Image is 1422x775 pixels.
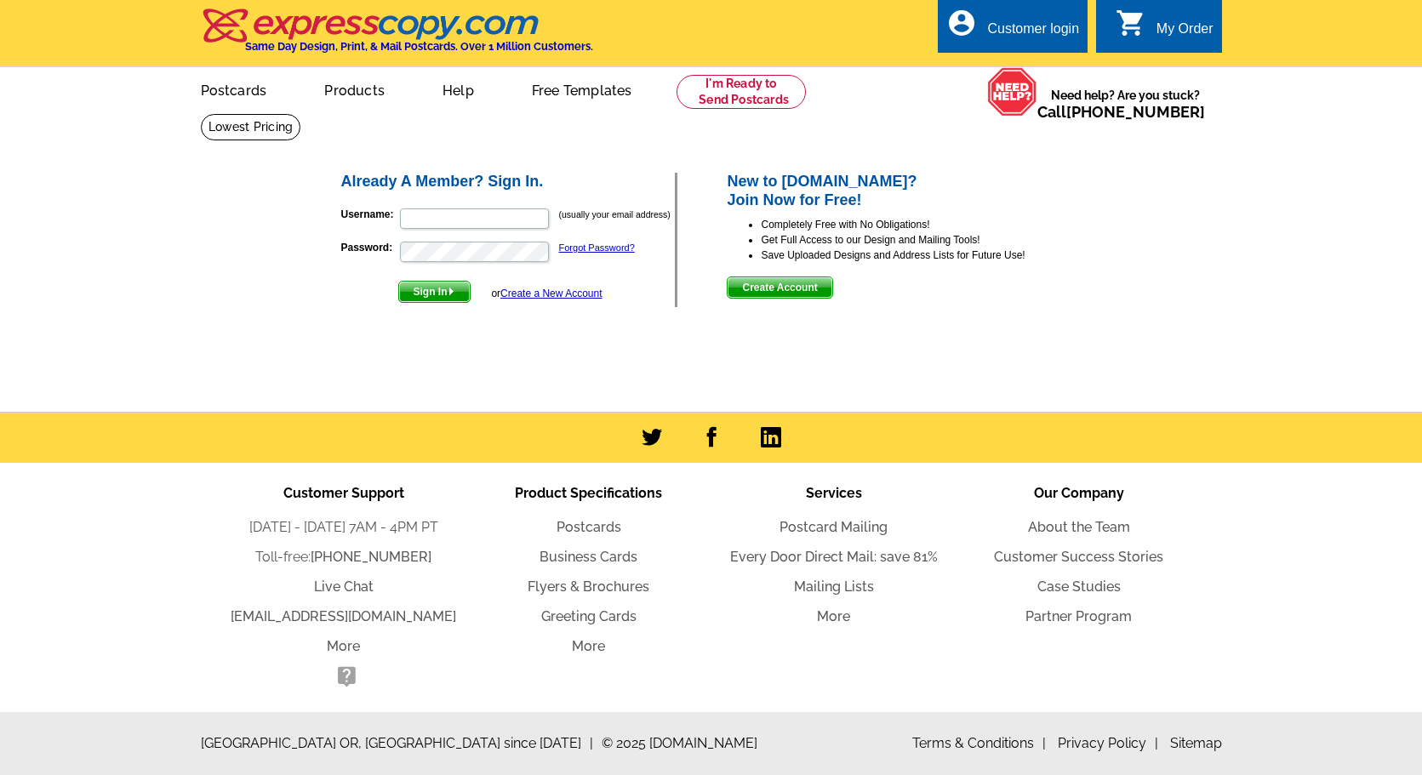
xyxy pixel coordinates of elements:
[1025,608,1132,624] a: Partner Program
[1037,578,1121,595] a: Case Studies
[1066,103,1205,121] a: [PHONE_NUMBER]
[327,638,360,654] a: More
[987,67,1037,117] img: help
[541,608,637,624] a: Greeting Cards
[780,519,888,535] a: Postcard Mailing
[761,217,1083,232] li: Completely Free with No Obligations!
[1034,485,1124,501] span: Our Company
[201,20,593,53] a: Same Day Design, Print, & Mail Postcards. Over 1 Million Customers.
[221,517,466,538] li: [DATE] - [DATE] 7AM - 4PM PT
[283,485,404,501] span: Customer Support
[557,519,621,535] a: Postcards
[201,733,593,754] span: [GEOGRAPHIC_DATA] OR, [GEOGRAPHIC_DATA] since [DATE]
[448,288,455,295] img: button-next-arrow-white.png
[221,547,466,567] li: Toll-free:
[1116,19,1214,40] a: shopping_cart My Order
[500,288,602,299] a: Create a New Account
[987,21,1079,45] div: Customer login
[1170,735,1222,751] a: Sitemap
[528,578,649,595] a: Flyers & Brochures
[559,209,671,219] small: (usually your email address)
[761,248,1083,263] li: Save Uploaded Designs and Address Lists for Future Use!
[341,173,676,191] h2: Already A Member? Sign In.
[1037,103,1205,121] span: Call
[994,549,1163,565] a: Customer Success Stories
[398,281,471,303] button: Sign In
[314,578,374,595] a: Live Chat
[817,608,850,624] a: More
[912,735,1046,751] a: Terms & Conditions
[572,638,605,654] a: More
[341,207,398,222] label: Username:
[1037,87,1214,121] span: Need help? Are you stuck?
[730,549,938,565] a: Every Door Direct Mail: save 81%
[946,8,977,38] i: account_circle
[515,485,662,501] span: Product Specifications
[727,173,1083,209] h2: New to [DOMAIN_NAME]? Join Now for Free!
[245,40,593,53] h4: Same Day Design, Print, & Mail Postcards. Over 1 Million Customers.
[727,276,832,299] button: Create Account
[794,578,874,595] a: Mailing Lists
[540,549,637,565] a: Business Cards
[491,286,602,301] div: or
[505,69,660,109] a: Free Templates
[559,242,635,253] a: Forgot Password?
[728,277,831,298] span: Create Account
[1058,735,1158,751] a: Privacy Policy
[602,733,757,754] span: © 2025 [DOMAIN_NAME]
[946,19,1079,40] a: account_circle Customer login
[806,485,862,501] span: Services
[341,240,398,255] label: Password:
[399,282,470,302] span: Sign In
[231,608,456,624] a: [EMAIL_ADDRESS][DOMAIN_NAME]
[761,232,1083,248] li: Get Full Access to our Design and Mailing Tools!
[415,69,501,109] a: Help
[174,69,294,109] a: Postcards
[1116,8,1146,38] i: shopping_cart
[1156,21,1214,45] div: My Order
[1028,519,1130,535] a: About the Team
[297,69,412,109] a: Products
[311,549,431,565] a: [PHONE_NUMBER]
